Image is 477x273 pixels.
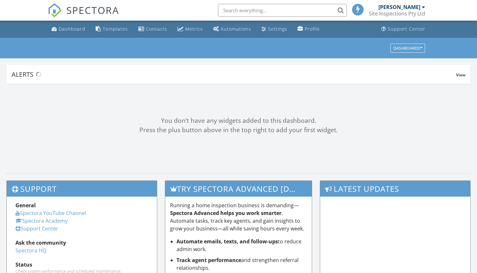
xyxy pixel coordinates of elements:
a: Spectora YouTube Channel [15,210,86,217]
strong: General [15,202,36,209]
a: Support Center [15,225,58,232]
a: Metrics [175,23,205,35]
div: Press the plus button above in the top right to add your first widget. [6,125,471,135]
a: Settings [259,23,290,35]
li: to reduce admin work. [176,238,307,253]
div: You don't have any widgets added to this dashboard. [6,116,471,125]
div: Automations [221,26,251,32]
div: Status [15,261,148,268]
button: Dashboards [390,44,425,53]
div: Profile [305,26,320,32]
h3: Latest Updates [320,181,470,197]
div: Settings [268,26,287,32]
a: Spectora Academy [15,217,68,224]
input: Search everything... [218,4,347,17]
a: Spectora HQ [15,247,46,254]
div: Site Inspections Pty Ltd [369,10,425,17]
a: Templates [93,23,130,35]
a: Support Center [379,23,428,35]
li: and strengthen referral relationships. [176,256,307,272]
div: Alerts [12,70,456,79]
strong: Track agent performance [176,257,241,264]
div: Metrics [185,26,203,32]
img: The Best Home Inspection Software - Spectora [48,3,62,17]
a: Contacts [136,23,170,35]
span: SPECTORA [66,3,119,17]
a: Company Profile [295,23,322,35]
strong: Automate emails, texts, and follow-ups [176,238,278,245]
p: Running a home inspection business is demanding— . Automate tasks, track key agents, and gain ins... [170,201,307,232]
div: Contacts [146,26,167,32]
h3: Try spectora advanced [DATE] [165,181,311,197]
div: Dashboards [393,46,422,50]
strong: Spectora Advanced helps you work smarter [170,210,281,217]
div: Ask the community [15,239,148,247]
div: Dashboard [59,26,85,32]
div: Templates [103,26,128,32]
div: [PERSON_NAME] [378,4,420,10]
span: View [456,72,465,78]
h3: Support [7,181,157,197]
a: Dashboard [49,23,88,35]
a: SPECTORA [48,9,119,22]
a: Automations (Basic) [211,23,254,35]
div: Support Center [388,26,425,32]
